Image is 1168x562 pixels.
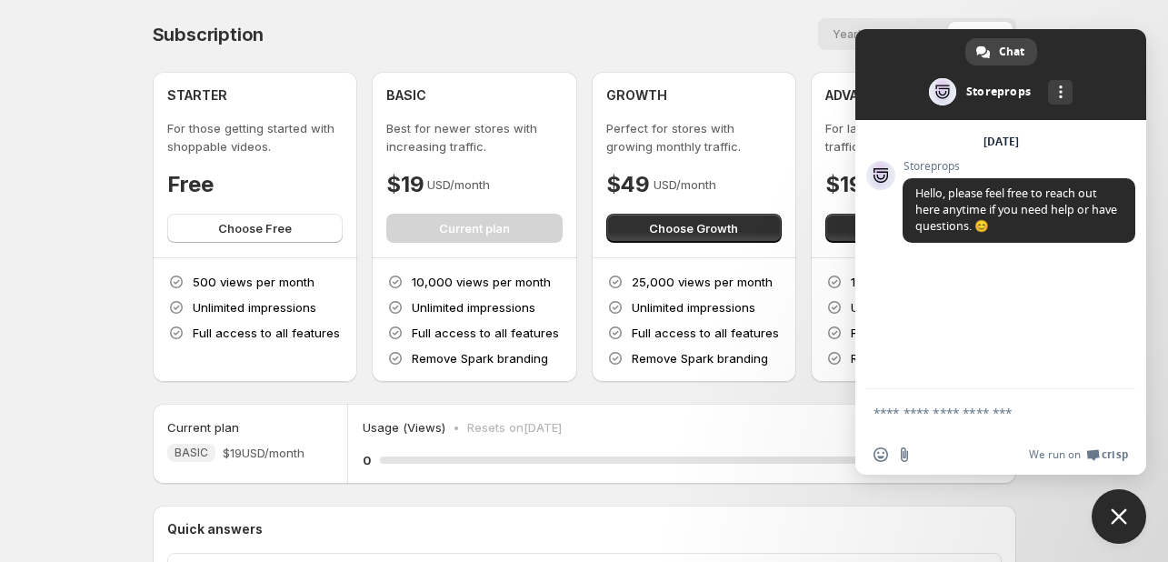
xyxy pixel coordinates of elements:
[903,160,1135,173] span: Storeprops
[825,119,1002,156] p: For larger stores with heavy traffic volume.
[825,86,894,105] h4: ADVANCED
[412,298,535,316] p: Unlimited impressions
[363,451,371,469] h5: 0
[649,219,738,237] span: Choose Growth
[1029,447,1081,462] span: We run on
[363,418,445,437] p: Usage (Views)
[851,298,974,316] p: Unlimited impressions
[851,273,998,291] p: 100,000 views per month
[467,418,562,437] p: Resets on [DATE]
[874,405,1088,421] textarea: Compose your message...
[822,22,941,46] button: YearlySave 20%
[193,273,314,291] p: 500 views per month
[851,349,987,367] p: Remove Spark branding
[874,447,888,462] span: Insert an emoji
[632,298,755,316] p: Unlimited impressions
[167,170,214,199] h4: Free
[1092,489,1146,544] div: Close chat
[632,324,779,342] p: Full access to all features
[386,119,563,156] p: Best for newer stores with increasing traffic.
[167,119,344,156] p: For those getting started with shoppable videos.
[218,219,292,237] span: Choose Free
[632,349,768,367] p: Remove Spark branding
[167,86,227,105] h4: STARTER
[1048,80,1073,105] div: More channels
[897,447,912,462] span: Send a file
[427,176,490,194] p: USD/month
[193,298,316,316] p: Unlimited impressions
[965,38,1037,65] div: Chat
[606,86,667,105] h4: GROWTH
[412,273,551,291] p: 10,000 views per month
[167,418,239,437] h5: Current plan
[193,324,340,342] p: Full access to all features
[825,170,877,199] h4: $199
[874,27,930,41] span: Save 20%
[1102,447,1128,462] span: Crisp
[386,86,426,105] h4: BASIC
[223,444,304,462] span: $19 USD/month
[825,214,1002,243] button: Choose Advanced
[915,186,1117,234] span: Hello, please feel free to reach out here anytime if you need help or have questions. 😊
[983,136,1019,147] div: [DATE]
[833,27,867,41] span: Yearly
[606,214,783,243] button: Choose Growth
[606,119,783,156] p: Perfect for stores with growing monthly traffic.
[386,170,424,199] h4: $19
[175,446,208,460] span: BASIC
[948,22,1013,46] button: Monthly
[1029,447,1128,462] a: We run onCrisp
[412,324,559,342] p: Full access to all features
[999,38,1024,65] span: Chat
[167,214,344,243] button: Choose Free
[606,170,650,199] h4: $49
[167,520,1002,538] p: Quick answers
[453,418,460,437] p: •
[412,349,548,367] p: Remove Spark branding
[632,273,773,291] p: 25,000 views per month
[851,324,998,342] p: Full access to all features
[153,24,265,45] h4: Subscription
[654,176,716,194] p: USD/month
